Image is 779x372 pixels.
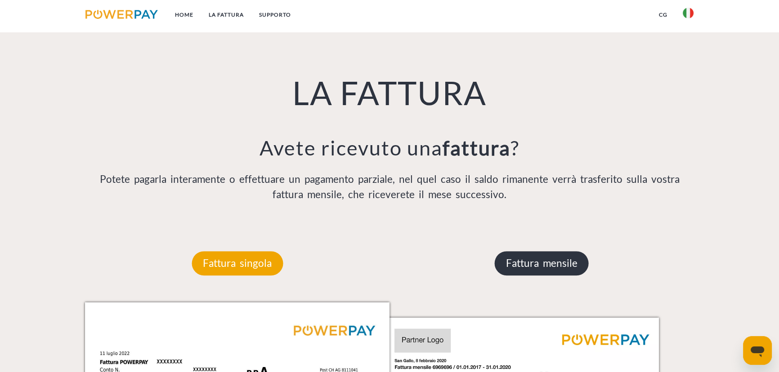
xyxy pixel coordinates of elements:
h1: LA FATTURA [85,72,694,113]
a: LA FATTURA [201,7,251,23]
p: Fattura mensile [495,251,589,275]
a: Supporto [251,7,299,23]
iframe: Pulsante per aprire la finestra di messaggistica [743,336,772,365]
img: it [683,8,694,18]
img: logo-powerpay.svg [85,10,158,19]
p: Potete pagarla interamente o effettuare un pagamento parziale, nel quel caso il saldo rimanente v... [85,172,694,202]
h3: Avete ricevuto una ? [85,135,694,160]
p: Fattura singola [192,251,283,275]
a: Home [167,7,201,23]
a: CG [651,7,675,23]
b: fattura [443,136,510,160]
